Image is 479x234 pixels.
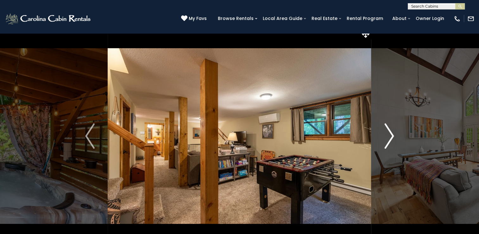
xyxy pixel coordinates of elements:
[308,14,341,23] a: Real Estate
[215,14,257,23] a: Browse Rentals
[181,15,208,22] a: My Favs
[343,14,386,23] a: Rental Program
[5,12,92,25] img: White-1-2.png
[389,14,410,23] a: About
[384,123,394,149] img: arrow
[189,15,207,22] span: My Favs
[454,15,461,22] img: phone-regular-white.png
[413,14,447,23] a: Owner Login
[467,15,474,22] img: mail-regular-white.png
[260,14,306,23] a: Local Area Guide
[85,123,95,149] img: arrow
